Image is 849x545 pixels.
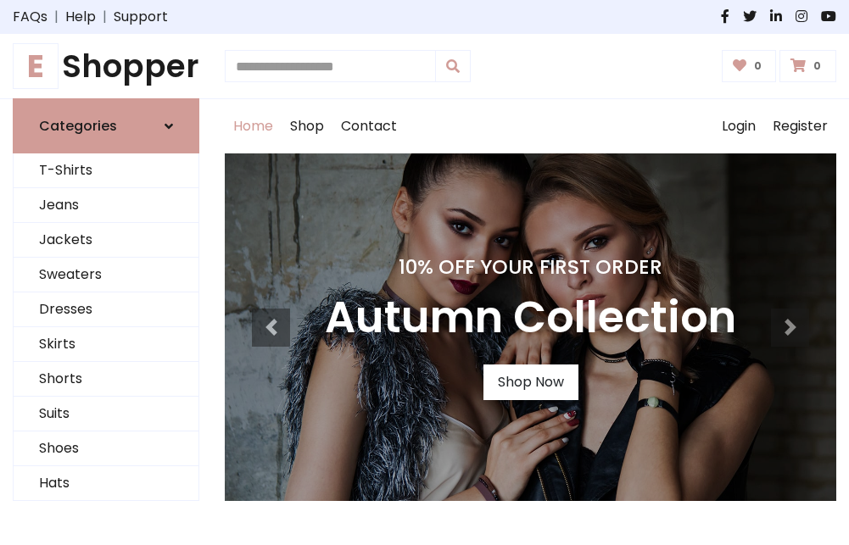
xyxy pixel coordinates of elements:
[483,364,578,400] a: Shop Now
[14,258,198,292] a: Sweaters
[14,466,198,501] a: Hats
[13,43,59,89] span: E
[14,153,198,188] a: T-Shirts
[325,292,736,344] h3: Autumn Collection
[325,255,736,279] h4: 10% Off Your First Order
[282,99,332,153] a: Shop
[764,99,836,153] a: Register
[713,99,764,153] a: Login
[809,58,825,74] span: 0
[96,7,114,27] span: |
[14,362,198,397] a: Shorts
[722,50,777,82] a: 0
[14,223,198,258] a: Jackets
[13,47,199,85] a: EShopper
[47,7,65,27] span: |
[39,118,117,134] h6: Categories
[14,397,198,431] a: Suits
[13,7,47,27] a: FAQs
[13,98,199,153] a: Categories
[14,188,198,223] a: Jeans
[14,292,198,327] a: Dresses
[65,7,96,27] a: Help
[14,431,198,466] a: Shoes
[13,47,199,85] h1: Shopper
[750,58,766,74] span: 0
[225,99,282,153] a: Home
[779,50,836,82] a: 0
[14,327,198,362] a: Skirts
[114,7,168,27] a: Support
[332,99,405,153] a: Contact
